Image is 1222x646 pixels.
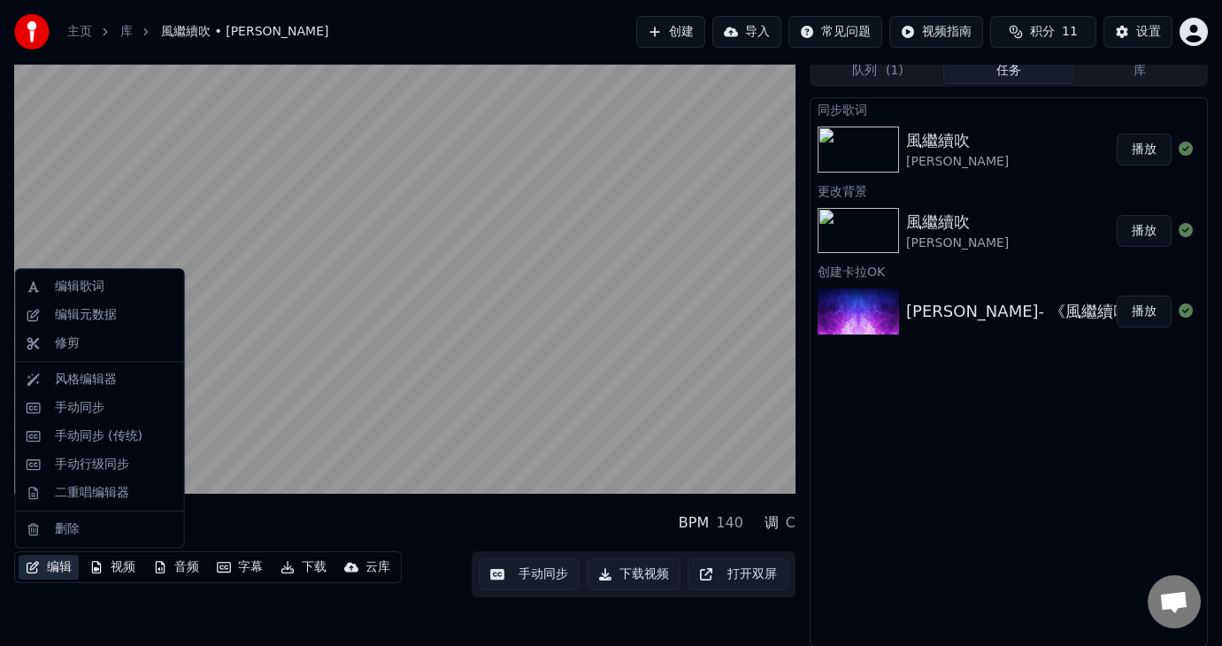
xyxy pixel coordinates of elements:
[55,278,104,296] div: 编辑歌词
[161,23,328,41] span: 風繼續吹 • [PERSON_NAME]
[636,16,705,48] button: 创建
[14,14,50,50] img: youka
[67,23,92,41] a: 主页
[906,299,1190,324] div: [PERSON_NAME]- 《風繼續吹》(Live)
[479,558,580,590] button: 手动同步
[812,58,943,84] button: 队列
[788,16,882,48] button: 常见问题
[82,555,142,580] button: 视频
[365,558,390,576] div: 云库
[1148,575,1201,628] div: 打開聊天
[55,427,142,445] div: 手动同步 (传统)
[906,153,1009,171] div: [PERSON_NAME]
[1030,23,1055,41] span: 积分
[811,260,1207,281] div: 创建卡拉OK
[55,484,129,502] div: 二重唱编辑器
[811,180,1207,201] div: 更改背景
[1103,16,1172,48] button: 设置
[765,512,779,534] div: 调
[688,558,788,590] button: 打开双屏
[55,306,117,324] div: 编辑元数据
[906,210,1009,235] div: 風繼續吹
[943,58,1074,84] button: 任务
[587,558,680,590] button: 下载视频
[716,512,743,534] div: 140
[1062,23,1078,41] span: 11
[55,371,117,388] div: 风格编辑器
[906,235,1009,252] div: [PERSON_NAME]
[55,399,104,417] div: 手动同步
[990,16,1096,48] button: 积分11
[679,512,709,534] div: BPM
[906,128,1009,153] div: 風繼續吹
[886,62,903,80] span: ( 1 )
[811,98,1207,119] div: 同步歌词
[19,555,79,580] button: 编辑
[120,23,133,41] a: 库
[146,555,206,580] button: 音频
[1117,134,1172,165] button: 播放
[1117,296,1172,327] button: 播放
[210,555,270,580] button: 字幕
[1117,215,1172,247] button: 播放
[55,335,80,352] div: 修剪
[786,512,795,534] div: C
[712,16,781,48] button: 导入
[55,456,129,473] div: 手动行级同步
[67,23,328,41] nav: breadcrumb
[273,555,334,580] button: 下载
[1136,23,1161,41] div: 设置
[889,16,983,48] button: 视频指南
[1074,58,1205,84] button: 库
[55,520,80,538] div: 删除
